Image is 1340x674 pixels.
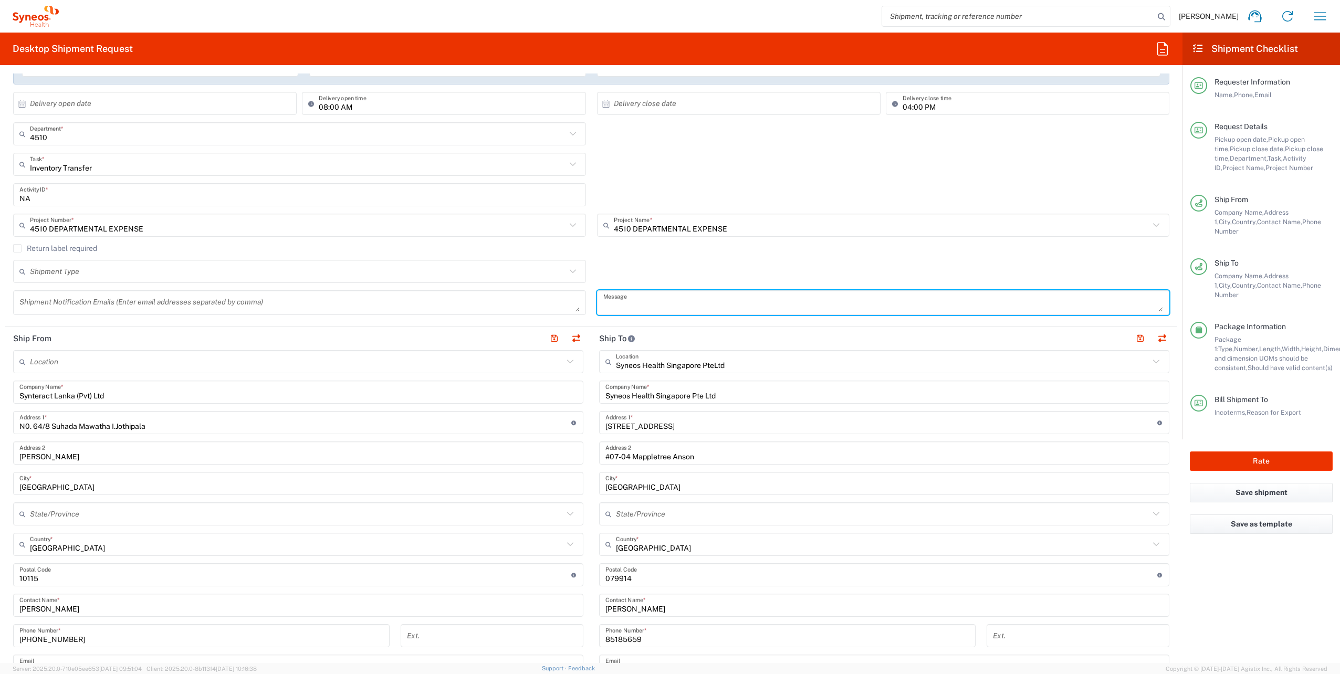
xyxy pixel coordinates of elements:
span: [DATE] 10:16:38 [216,666,257,672]
span: Number, [1234,345,1259,353]
span: Company Name, [1215,208,1264,216]
span: Project Name, [1222,164,1265,172]
span: Project Number [1265,164,1313,172]
span: [PERSON_NAME] [1179,12,1239,21]
span: Phone, [1234,91,1254,99]
button: Save as template [1190,514,1333,534]
span: Request Details [1215,122,1268,131]
span: Requester Information [1215,78,1290,86]
a: Support [542,665,568,671]
span: Package 1: [1215,335,1241,353]
button: Save shipment [1190,483,1333,502]
a: Feedback [568,665,595,671]
span: Width, [1282,345,1301,353]
h2: Ship To [599,333,635,344]
span: Name, [1215,91,1234,99]
span: Contact Name, [1257,281,1302,289]
span: Email [1254,91,1272,99]
span: [DATE] 09:51:04 [99,666,142,672]
span: Ship From [1215,195,1248,204]
span: Copyright © [DATE]-[DATE] Agistix Inc., All Rights Reserved [1166,664,1327,673]
span: Should have valid content(s) [1248,364,1333,372]
span: City, [1219,281,1232,289]
span: Contact Name, [1257,218,1302,226]
button: Rate [1190,451,1333,471]
h2: Ship From [13,333,51,344]
span: Incoterms, [1215,408,1247,416]
span: Country, [1232,281,1257,289]
label: Return label required [13,244,97,252]
span: Type, [1218,345,1234,353]
span: Task, [1268,154,1283,162]
span: Country, [1232,218,1257,226]
span: Ship To [1215,259,1239,267]
span: City, [1219,218,1232,226]
input: Shipment, tracking or reference number [882,6,1154,26]
span: Company Name, [1215,272,1264,280]
span: Pickup open date, [1215,135,1268,143]
span: Package Information [1215,322,1286,331]
span: Height, [1301,345,1323,353]
span: Client: 2025.20.0-8b113f4 [146,666,257,672]
span: Bill Shipment To [1215,395,1268,404]
span: Pickup close date, [1230,145,1285,153]
span: Server: 2025.20.0-710e05ee653 [13,666,142,672]
span: Reason for Export [1247,408,1301,416]
span: Length, [1259,345,1282,353]
h2: Desktop Shipment Request [13,43,133,55]
span: Department, [1230,154,1268,162]
h2: Shipment Checklist [1192,43,1298,55]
